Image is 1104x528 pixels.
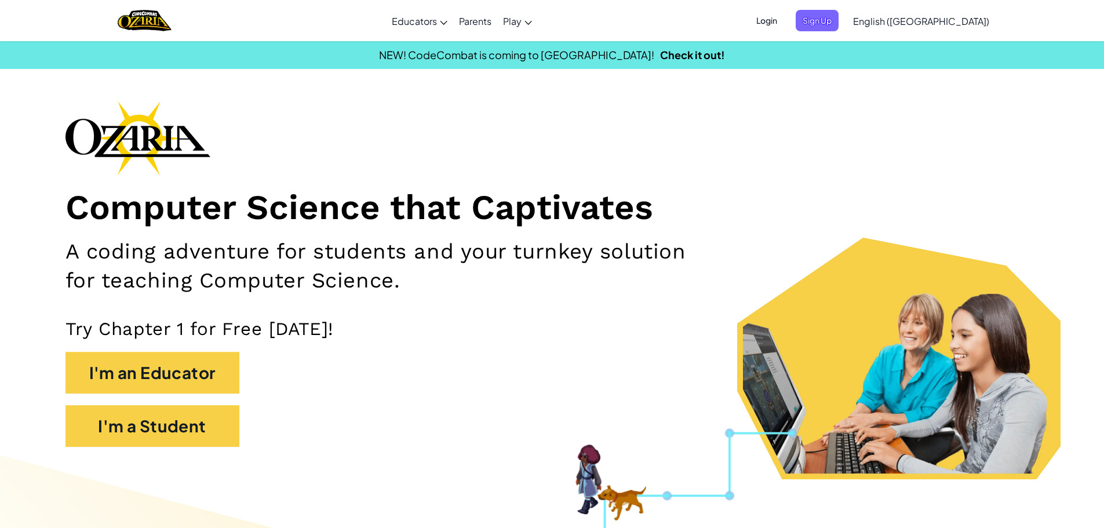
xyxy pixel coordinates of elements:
[118,9,172,32] a: Ozaria by CodeCombat logo
[847,5,995,37] a: English ([GEOGRAPHIC_DATA])
[453,5,497,37] a: Parents
[65,101,210,175] img: Ozaria branding logo
[660,48,725,61] a: Check it out!
[65,352,239,394] button: I'm an Educator
[118,9,172,32] img: Home
[379,48,654,61] span: NEW! CodeCombat is coming to [GEOGRAPHIC_DATA]!
[853,15,989,27] span: English ([GEOGRAPHIC_DATA])
[65,237,718,294] h2: A coding adventure for students and your turnkey solution for teaching Computer Science.
[65,187,1039,229] h1: Computer Science that Captivates
[749,10,784,31] button: Login
[796,10,839,31] button: Sign Up
[497,5,538,37] a: Play
[65,318,1039,340] p: Try Chapter 1 for Free [DATE]!
[503,15,522,27] span: Play
[386,5,453,37] a: Educators
[65,405,239,447] button: I'm a Student
[392,15,437,27] span: Educators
